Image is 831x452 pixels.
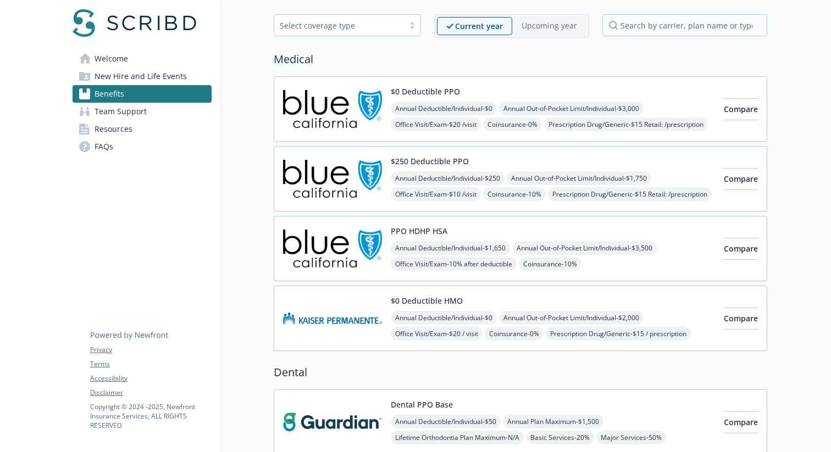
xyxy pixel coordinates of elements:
[283,225,382,272] img: Blue Shield of California carrier logo
[724,243,758,254] span: Compare
[391,257,517,271] span: Office Visit/Exam - 10% after deductible
[391,415,501,428] span: Annual Deductible/Individual - $50
[95,50,128,68] span: Welcome
[455,20,503,32] p: Current year
[90,373,211,383] a: Accessibility
[90,402,211,430] p: Copyright © 2024 - 2025 , Newfront Insurance Services, ALL RIGHTS RESERVED
[95,85,124,103] span: Benefits
[512,241,657,255] span: Annual Out-of-Pocket Limit/Individual - $3,500
[507,171,651,185] span: Annual Out-of-Pocket Limit/Individual - $1,750
[724,313,758,323] span: Compare
[391,102,497,115] span: Annual Deductible/Individual - $0
[90,359,211,369] a: Terms
[283,399,382,445] img: Guardian carrier logo
[391,171,505,185] span: Annual Deductible/Individual - $250
[526,431,594,444] span: Basic Services - 20%
[391,155,469,167] button: $250 Deductible PPO
[95,68,187,85] span: New Hire and Life Events
[391,431,524,444] span: Lifetime Orthodontia Plan Maximum - N/A
[283,86,382,132] img: Blue Shield of California carrier logo
[546,327,691,341] span: Prescription Drug/Generic - $15 / prescription
[596,431,666,444] span: Major Services - 50%
[724,104,758,114] span: Compare
[95,103,147,120] span: Team Support
[499,311,644,325] span: Annual Out-of-Pocket Limit/Individual - $2,000
[512,17,586,35] span: Upcoming year
[90,388,211,398] a: Disclaimer
[602,14,767,36] input: search by carrier, plan name or type
[391,295,463,306] button: $0 Deductible HMO
[391,311,497,325] span: Annual Deductible/Individual - $0
[73,120,212,138] a: Resources
[483,118,542,131] span: Coinsurance - 0%
[95,138,113,155] span: FAQs
[724,168,758,190] button: Compare
[391,118,481,131] span: Office Visit/Exam - $20 /visit
[73,138,212,155] a: FAQs
[274,364,767,381] h2: Dental
[519,257,581,271] span: Coinsurance - 10%
[280,20,398,31] div: Select coverage type
[391,225,447,237] button: PPO HDHP HSA
[283,155,382,202] img: Blue Shield of California carrier logo
[274,51,767,68] h2: Medical
[485,327,544,341] span: Coinsurance - 0%
[391,399,453,410] button: Dental PPO Base
[73,68,212,85] a: New Hire and Life Events
[90,345,211,355] a: Privacy
[499,102,644,115] span: Annual Out-of-Pocket Limit/Individual - $3,000
[483,187,546,201] span: Coinsurance - 10%
[724,174,758,184] span: Compare
[548,187,712,201] span: Prescription Drug/Generic - $15 Retail: /prescription
[283,295,382,342] img: Kaiser Permanente Insurance Company carrier logo
[544,118,708,131] span: Prescription Drug/Generic - $15 Retail: /prescription
[391,327,483,341] span: Office Visit/Exam - $20 / visit
[73,103,212,120] a: Team Support
[503,415,603,428] span: Annual Plan Maximum - $1,500
[391,241,510,255] span: Annual Deductible/Individual - $1,650
[391,86,460,97] button: $0 Deductible PPO
[724,308,758,330] button: Compare
[522,20,577,31] p: Upcoming year
[391,187,481,201] span: Office Visit/Exam - $10 /visit
[724,417,758,427] span: Compare
[724,98,758,120] button: Compare
[73,85,212,103] a: Benefits
[95,120,132,138] span: Resources
[724,411,758,433] button: Compare
[724,238,758,260] button: Compare
[73,50,212,68] a: Welcome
